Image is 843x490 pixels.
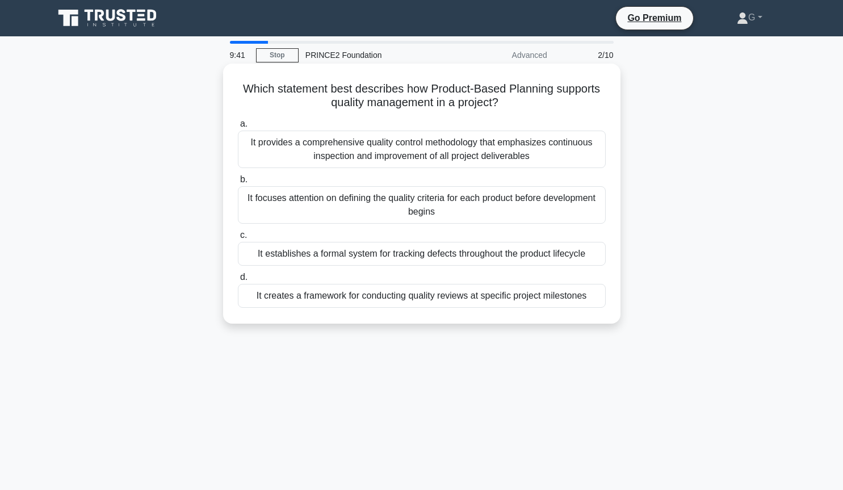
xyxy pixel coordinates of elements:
a: G [710,6,790,29]
div: It establishes a formal system for tracking defects throughout the product lifecycle [238,242,606,266]
div: 9:41 [223,44,256,66]
div: 2/10 [554,44,620,66]
div: It creates a framework for conducting quality reviews at specific project milestones [238,284,606,308]
span: a. [240,119,248,128]
div: It provides a comprehensive quality control methodology that emphasizes continuous inspection and... [238,131,606,168]
a: Stop [256,48,299,62]
div: It focuses attention on defining the quality criteria for each product before development begins [238,186,606,224]
span: b. [240,174,248,184]
div: Advanced [455,44,554,66]
a: Go Premium [620,11,688,25]
h5: Which statement best describes how Product-Based Planning supports quality management in a project? [237,82,607,110]
span: c. [240,230,247,240]
span: d. [240,272,248,282]
div: PRINCE2 Foundation [299,44,455,66]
